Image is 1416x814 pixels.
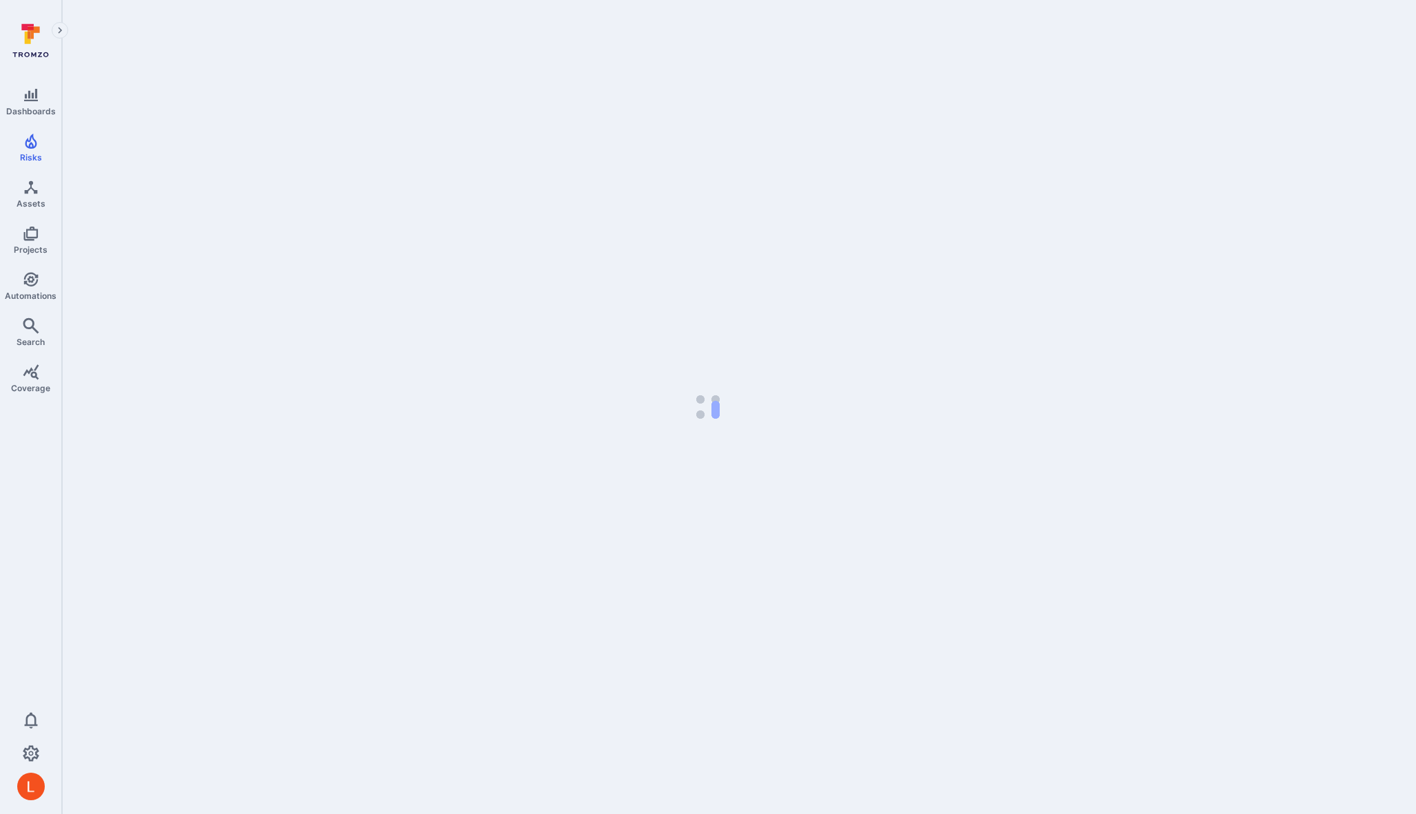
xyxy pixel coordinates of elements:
[20,152,42,163] span: Risks
[17,337,45,347] span: Search
[17,773,45,800] div: Lukas Šalkauskas
[6,106,56,116] span: Dashboards
[17,773,45,800] img: ACg8ocL1zoaGYHINvVelaXD2wTMKGlaFbOiGNlSQVKsddkbQKplo=s96-c
[17,198,45,209] span: Assets
[11,383,50,393] span: Coverage
[55,25,65,36] i: Expand navigation menu
[14,244,48,255] span: Projects
[5,291,56,301] span: Automations
[52,22,68,39] button: Expand navigation menu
